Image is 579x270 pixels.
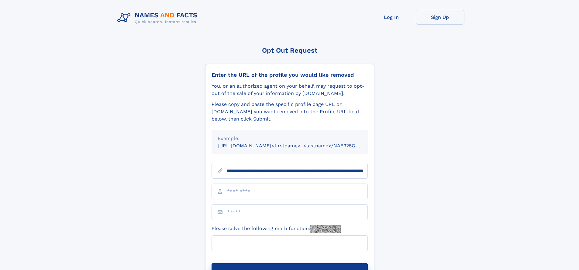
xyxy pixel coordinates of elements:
[416,10,464,25] a: Sign Up
[367,10,416,25] a: Log In
[218,143,379,149] small: [URL][DOMAIN_NAME]<firstname>_<lastname>/NAF325G-xxxxxxxx
[212,82,368,97] div: You, or an authorized agent on your behalf, may request to opt-out of the sale of your informatio...
[212,101,368,123] div: Please copy and paste the specific profile page URL on [DOMAIN_NAME] you want removed into the Pr...
[212,72,368,78] div: Enter the URL of the profile you would like removed
[205,47,374,54] div: Opt Out Request
[115,10,202,26] img: Logo Names and Facts
[212,225,341,233] label: Please solve the following math function:
[218,135,362,142] div: Example:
